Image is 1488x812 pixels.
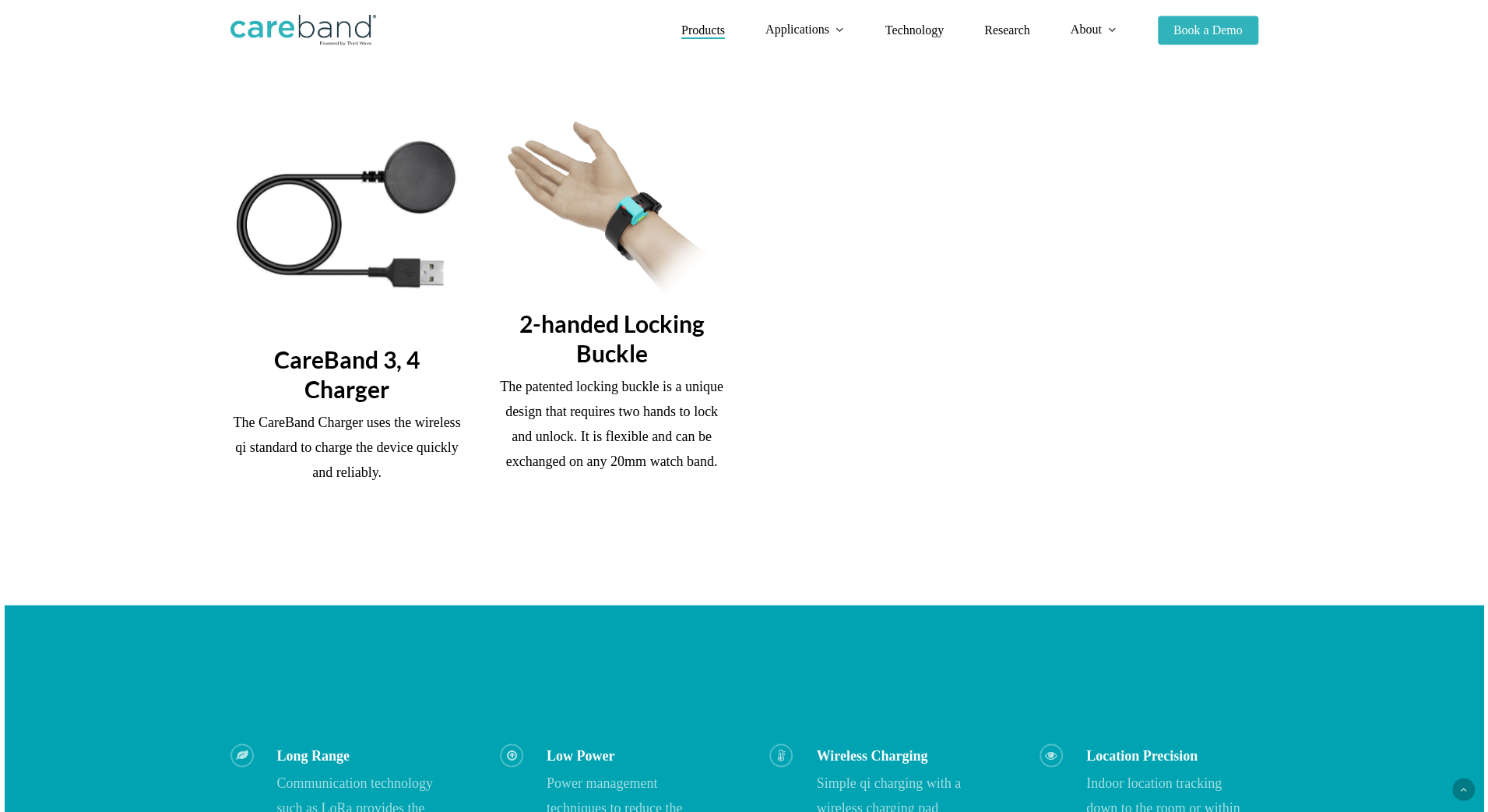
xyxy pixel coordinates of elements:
[816,743,985,767] h4: Wireless Charging
[885,24,944,37] a: Technology
[765,23,829,36] span: Applications
[765,23,845,37] a: Applications
[1173,23,1243,37] span: Book a Demo
[984,24,1030,37] a: Research
[547,743,716,767] h4: Low Power
[1452,778,1475,801] a: Back to top
[1071,23,1117,37] a: About
[1086,743,1255,767] h4: Location Precision
[230,344,464,404] h3: CareBand 3, 4 Charger
[681,23,725,37] span: Products
[230,15,376,46] img: CareBand
[984,23,1030,37] span: Research
[885,23,944,37] span: Technology
[495,309,729,368] h3: 2-handed Locking Buckle
[277,743,446,767] h4: Long Range
[681,24,725,37] a: Products
[1071,23,1102,36] span: About
[495,374,729,474] p: The patented locking buckle is a unique design that requires two hands to lock and unlock. It is ...
[1158,24,1258,37] a: Book a Demo
[230,410,464,506] p: The CareBand Charger uses the wireless qi standard to charge the device quickly and reliably.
